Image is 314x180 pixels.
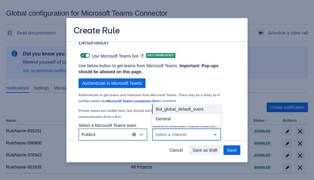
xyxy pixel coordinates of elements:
[189,145,221,155] button: Save as draft
[78,109,201,118] small: Private teams are visible here, but should not be used, as they cannot receive communication from...
[74,25,120,37] h3: Create Rule
[227,145,237,155] span: Save
[152,114,221,124] div: General
[78,93,219,103] small: Authenticate to get teams and channels from Microsoft Teams. There may be a delay as it verifies ...
[138,131,145,138] span: open
[78,39,231,48] h3: Destination
[166,145,187,155] button: Cancel
[155,131,187,137] div: Select a channel
[107,99,159,103] a: Microsoft Teams companion App
[78,63,221,75] p: Use below button to get teams from Microsoft Teams.
[170,145,183,155] span: Cancel
[152,104,221,114] div: Bot_global_default_event
[66,41,248,141] div: Scrollable content
[132,132,136,137] span: clear
[139,53,145,58] span: ?
[78,122,147,128] p: Select a Microsoft Teams team
[146,54,175,57] span: Recommended
[82,78,142,88] span: Authenticate in Microsoft Teams
[193,145,218,155] span: Save as draft
[211,131,219,138] span: open
[82,132,95,137] div: Public4
[78,78,146,88] button: Authenticate in Microsoft Teams
[78,51,138,60] div: Use Microsoft Teams bot
[223,145,240,155] button: Save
